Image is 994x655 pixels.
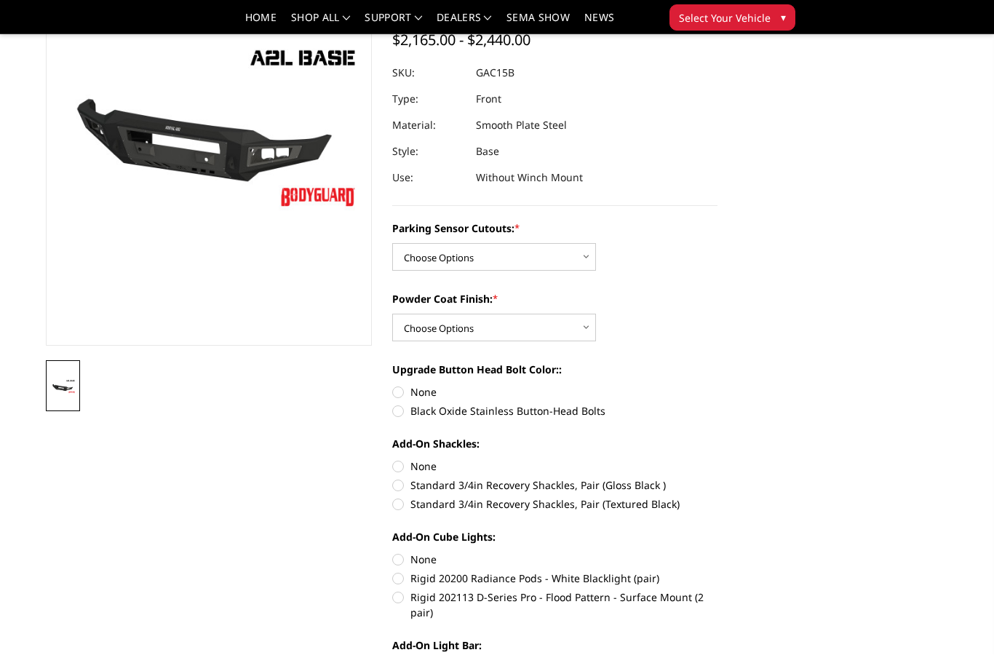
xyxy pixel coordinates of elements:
[392,30,530,49] span: $2,165.00 - $2,440.00
[476,60,514,86] dd: GAC15B
[50,379,76,394] img: 2015-2019 Chevrolet 2500-3500 - A2L Series - Base Front Bumper (Non Winch)
[476,138,499,164] dd: Base
[392,571,718,586] label: Rigid 20200 Radiance Pods - White Blacklight (pair)
[392,436,718,451] label: Add-On Shackles:
[476,164,583,191] dd: Without Winch Mount
[781,9,786,25] span: ▾
[392,384,718,400] label: None
[669,4,795,31] button: Select Your Vehicle
[392,60,465,86] dt: SKU:
[392,403,718,418] label: Black Oxide Stainless Button-Head Bolts
[392,112,465,138] dt: Material:
[476,86,501,112] dd: Front
[392,589,718,620] label: Rigid 202113 D-Series Pro - Flood Pattern - Surface Mount (2 pair)
[365,12,422,33] a: Support
[392,164,465,191] dt: Use:
[392,362,718,377] label: Upgrade Button Head Bolt Color::
[392,86,465,112] dt: Type:
[392,496,718,512] label: Standard 3/4in Recovery Shackles, Pair (Textured Black)
[245,12,277,33] a: Home
[392,221,718,236] label: Parking Sensor Cutouts:
[392,291,718,306] label: Powder Coat Finish:
[584,12,614,33] a: News
[392,138,465,164] dt: Style:
[392,529,718,544] label: Add-On Cube Lights:
[437,12,492,33] a: Dealers
[476,112,567,138] dd: Smooth Plate Steel
[291,12,350,33] a: shop all
[506,12,570,33] a: SEMA Show
[392,458,718,474] label: None
[392,638,718,653] label: Add-On Light Bar:
[679,10,771,25] span: Select Your Vehicle
[392,477,718,493] label: Standard 3/4in Recovery Shackles, Pair (Gloss Black )
[392,552,718,567] label: None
